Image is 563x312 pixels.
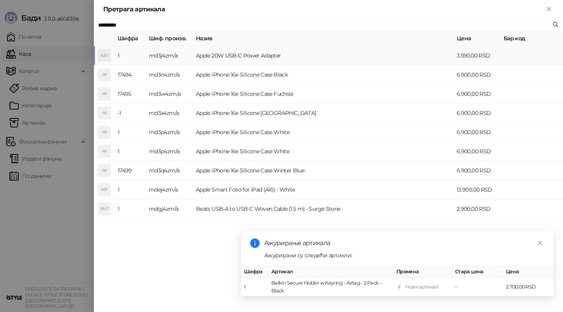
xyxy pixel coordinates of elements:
[405,283,438,291] div: Нови артикал
[452,278,503,297] td: -
[454,46,500,65] td: 3.590,00 RSD
[146,84,193,104] td: md3w4zm/a
[98,203,111,215] div: BUT
[115,31,146,46] th: Шифра
[115,142,146,161] td: 1
[103,5,544,14] div: Претрага артикала
[115,123,146,142] td: 1
[500,31,563,46] th: Бар код
[98,68,111,81] div: AI1
[454,65,500,84] td: 6.900,00 RSD
[268,278,393,297] td: Belkin Secure Holder w Keyring - Airtag - 2 Pack - Black
[193,65,454,84] td: Apple iPhone 16e Silicone Case Black
[193,142,454,161] td: Apple iPhone 16e Silicone Case White
[146,31,193,46] th: Шиф. произв.
[241,278,268,297] td: 1
[268,266,393,278] th: Артикал
[115,180,146,199] td: 1
[98,183,111,196] div: ASF
[537,240,543,246] span: close
[98,126,111,138] div: AI1
[146,123,193,142] td: md3p4zm/a
[544,5,554,14] button: Close
[454,142,500,161] td: 6.900,00 RSD
[146,199,193,219] td: mdgj4zm/a
[193,46,454,65] td: Apple 20W USB-C Power Adapter
[503,266,554,278] th: Цена
[115,104,146,123] td: -1
[146,180,193,199] td: mdej4zm/a
[193,84,454,104] td: Apple iPhone 16e Silicone Case Fuchsia
[454,84,500,104] td: 6.900,00 RSD
[146,65,193,84] td: md3n4zm/a
[241,266,268,278] th: Шифра
[98,164,111,177] div: AI1
[250,238,260,248] span: info-circle
[115,65,146,84] td: 17494
[115,199,146,219] td: 1
[146,46,193,65] td: md3j4zm/a
[115,46,146,65] td: 1
[193,199,454,219] td: Beats USB-A to USB-C Woven Cable (1.5 m) - Surge Stone
[98,49,111,62] div: A2U
[536,238,544,247] a: Close
[454,180,500,199] td: 13.900,00 RSD
[452,266,503,278] th: Стара цена
[98,88,111,100] div: AI1
[454,161,500,180] td: 6.900,00 RSD
[115,161,146,180] td: 17499
[264,238,544,248] div: Ажурирање артикала
[193,180,454,199] td: Apple Smart Folio for iPad (A16) - White
[98,145,111,158] div: AI1
[146,142,193,161] td: md3p4zm/a
[193,104,454,123] td: Apple iPhone 16e Silicone [GEOGRAPHIC_DATA]
[193,161,454,180] td: Apple iPhone 16e Silicone Case Winter Blue
[454,199,500,219] td: 2.900,00 RSD
[193,123,454,142] td: Apple iPhone 16e Silicone Case White
[393,266,452,278] th: Промена
[146,161,193,180] td: md3q4zm/a
[193,31,454,46] th: Назив
[264,251,544,260] div: Ажурирани су следећи артикли:
[454,123,500,142] td: 6.900,00 RSD
[454,104,500,123] td: 6.900,00 RSD
[454,31,500,46] th: Цена
[146,104,193,123] td: md3x4zm/a
[503,278,554,297] td: 2.700,00 RSD
[115,84,146,104] td: 17495
[98,107,111,119] div: AI1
